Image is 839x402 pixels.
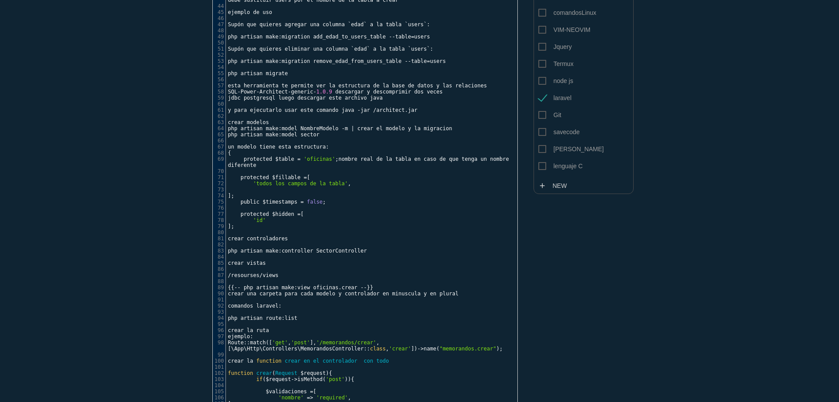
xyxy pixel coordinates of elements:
[313,34,386,40] span: add_edad_to_users_table
[257,284,279,291] span: artisan
[266,70,288,76] span: migrate
[228,107,231,113] span: y
[213,150,225,156] div: 68
[228,58,238,64] span: php
[247,46,257,52] span: que
[298,156,301,162] span: =
[260,46,282,52] span: quieres
[244,95,275,101] span: postgresql
[228,260,244,266] span: crear
[322,21,345,28] span: columna
[392,83,405,89] span: base
[294,144,326,150] span: estructura
[266,248,278,254] span: make
[275,156,294,162] span: $table
[213,315,225,321] div: 94
[213,211,225,217] div: 77
[253,9,259,15] span: de
[228,144,329,150] span: :
[228,333,250,340] span: ejemplo
[316,291,335,297] span: modelo
[313,46,323,52] span: una
[326,46,348,52] span: columna
[304,174,307,180] span: =
[538,110,562,121] span: Git
[213,199,225,205] div: 75
[437,83,440,89] span: y
[370,21,373,28] span: a
[213,89,225,95] div: 58
[417,83,433,89] span: datos
[240,199,259,205] span: public
[361,284,367,291] span: --
[266,125,278,132] span: make
[297,95,326,101] span: descargar
[345,95,367,101] span: archivo
[228,193,235,199] span: ];
[244,156,272,162] span: protected
[213,15,225,21] div: 46
[250,340,266,346] span: match
[263,199,297,205] span: $timestamps
[316,340,376,346] span: '/memorandos/crear'
[260,21,282,28] span: quieres
[335,89,364,95] span: descargar
[281,125,297,132] span: model
[376,125,382,132] span: el
[281,34,310,40] span: migration
[329,95,342,101] span: este
[228,248,367,254] span: :
[228,107,418,113] span: .
[538,24,591,35] span: VIM-NEOVIM
[213,217,225,223] div: 78
[253,217,266,223] span: 'id'
[351,125,354,132] span: |
[237,89,240,95] span: -
[213,95,225,101] div: 59
[228,156,513,168] span: ;
[228,180,351,187] span: ,
[228,174,310,180] span: [
[383,291,389,297] span: en
[213,168,225,174] div: 70
[411,58,427,64] span: table
[213,193,225,199] div: 74
[430,291,436,297] span: en
[247,236,288,242] span: controladores
[213,297,225,303] div: 91
[538,93,572,104] span: laravel
[213,266,225,272] div: 86
[357,125,373,132] span: crear
[395,34,411,40] span: table
[228,150,231,156] span: {
[213,333,225,340] div: 97
[408,46,430,52] span: `users`
[405,21,427,28] span: `users`
[240,34,263,40] span: artisan
[538,76,573,87] span: node js
[213,9,225,15] div: 45
[213,321,225,327] div: 95
[213,46,225,52] div: 51
[455,83,487,89] span: relaciones
[228,34,238,40] span: php
[301,107,313,113] span: este
[367,89,370,95] span: y
[213,180,225,187] div: 72
[260,89,288,95] span: Architect
[291,83,313,89] span: permite
[213,34,225,40] div: 49
[228,236,244,242] span: crear
[228,95,241,101] span: jdbc
[228,272,231,278] span: /
[228,21,244,28] span: Supón
[424,125,452,132] span: migracion
[307,199,322,205] span: false
[342,125,345,132] span: -
[376,107,405,113] span: architect
[213,272,225,278] div: 87
[386,125,405,132] span: modelo
[228,83,241,89] span: esta
[263,9,272,15] span: uso
[213,76,225,83] div: 56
